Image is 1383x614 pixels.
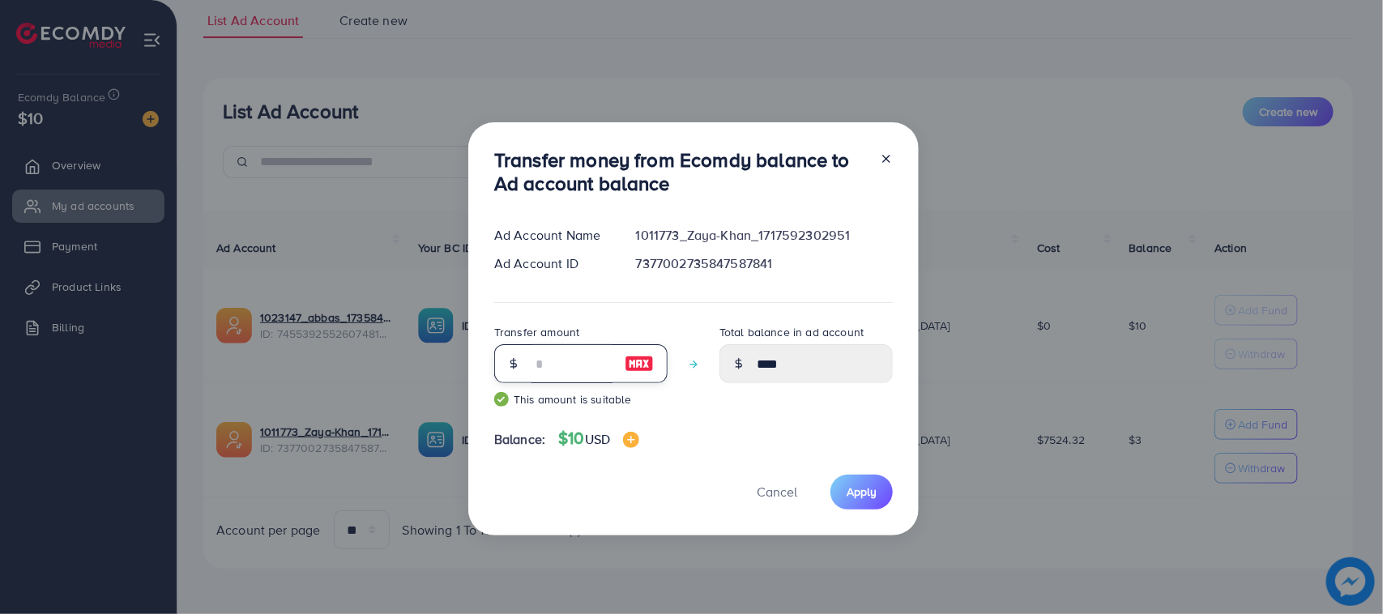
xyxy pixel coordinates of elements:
[719,324,864,340] label: Total balance in ad account
[830,475,893,510] button: Apply
[494,324,579,340] label: Transfer amount
[481,226,623,245] div: Ad Account Name
[847,484,877,500] span: Apply
[494,148,867,195] h3: Transfer money from Ecomdy balance to Ad account balance
[558,429,639,449] h4: $10
[736,475,817,510] button: Cancel
[625,354,654,373] img: image
[623,226,906,245] div: 1011773_Zaya-Khan_1717592302951
[494,391,668,407] small: This amount is suitable
[623,254,906,273] div: 7377002735847587841
[494,430,545,449] span: Balance:
[585,430,610,448] span: USD
[481,254,623,273] div: Ad Account ID
[623,432,639,448] img: image
[494,392,509,407] img: guide
[757,483,797,501] span: Cancel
